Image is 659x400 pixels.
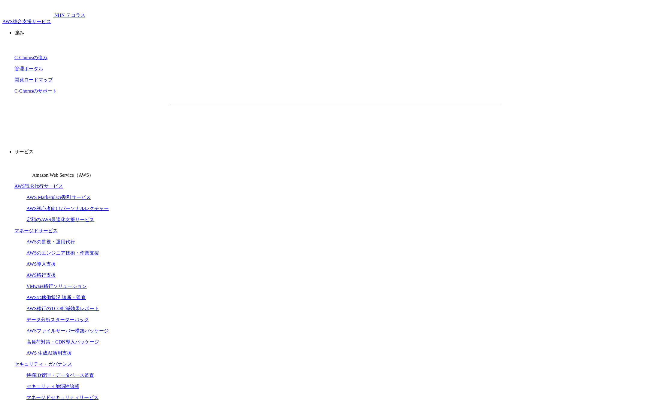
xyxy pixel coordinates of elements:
[32,173,94,178] span: Amazon Web Service（AWS）
[14,149,657,155] p: サービス
[14,362,72,367] a: セキュリティ・ガバナンス
[26,373,94,378] a: 特権ID管理・データベース監査
[26,306,99,311] a: AWS移行のTCO削減効果レポート
[26,273,56,278] a: AWS移行支援
[26,195,91,200] a: AWS Marketplace割引サービス
[14,66,43,71] a: 管理ポータル
[2,2,53,17] img: AWS総合支援サービス C-Chorus
[14,30,657,36] p: 強み
[26,217,94,222] a: 定額のAWS最適化支援サービス
[26,317,89,322] a: データ分析スターターパック
[14,228,58,233] a: マネージドサービス
[26,250,99,255] a: AWSのエンジニア技術・作業支援
[26,350,72,356] a: AWS 生成AI活用支援
[26,384,79,389] a: セキュリティ脆弱性診断
[26,284,87,289] a: VMware移行ソリューション
[26,261,56,267] a: AWS導入支援
[2,13,85,24] a: AWS総合支援サービス C-Chorus NHN テコラスAWS総合支援サービス
[14,55,47,60] a: C-Chorusの強み
[236,114,333,129] a: 資料を請求する
[26,295,86,300] a: AWSの稼働状況 診断・監査
[14,184,63,189] a: AWS請求代行サービス
[14,88,57,93] a: C-Chorusのサポート
[339,114,435,129] a: まずは相談する
[26,339,99,344] a: 高負荷対策・CDN導入パッケージ
[26,395,99,400] a: マネージドセキュリティサービス
[26,239,75,244] a: AWSの監視・運用代行
[14,77,53,82] a: 開発ロードマップ
[14,160,31,177] img: Amazon Web Service（AWS）
[26,206,109,211] a: AWS初心者向けパーソナルレクチャー
[26,328,109,333] a: AWSファイルサーバー構築パッケージ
